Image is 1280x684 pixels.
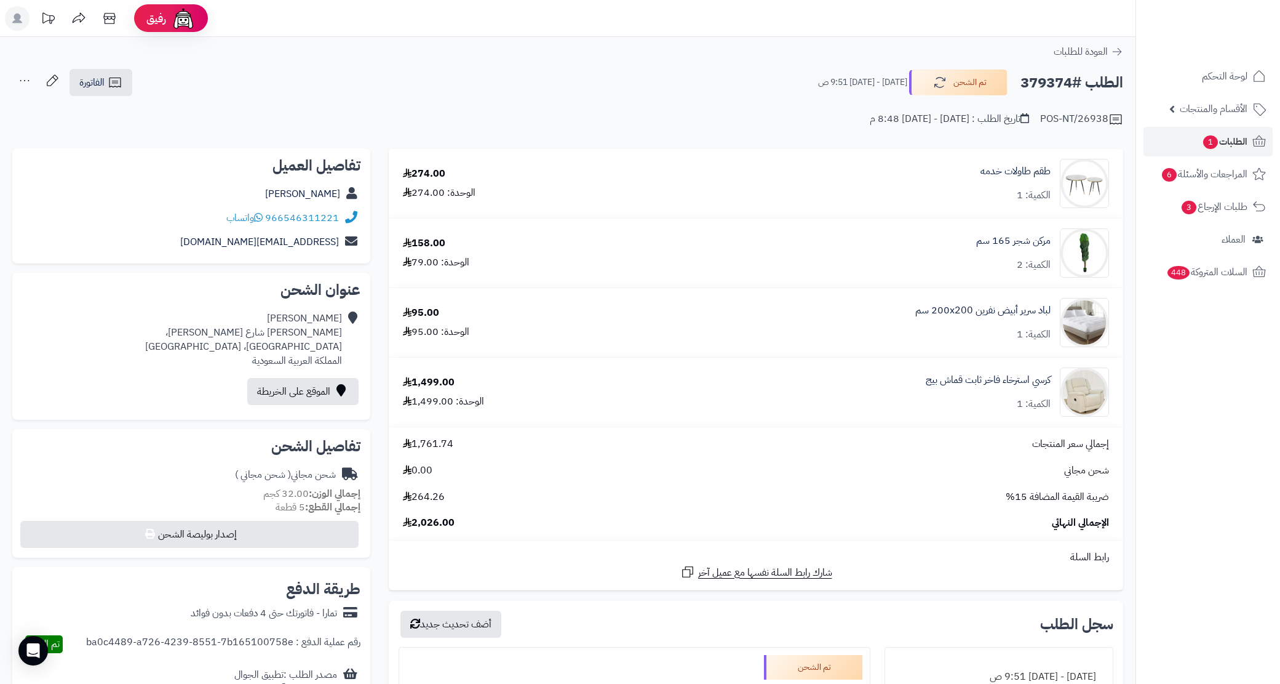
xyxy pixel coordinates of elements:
[764,655,862,680] div: تم الشحن
[1017,328,1051,342] div: الكمية: 1
[247,378,359,405] a: الموقع على الخريطة
[1040,112,1123,127] div: POS-NT/26938
[22,283,360,297] h2: عنوان الشحن
[1143,127,1273,156] a: الطلبات1
[1064,464,1109,478] span: شحن مجاني
[818,76,907,89] small: [DATE] - [DATE] 9:51 ص
[265,211,339,225] a: 966546311221
[1054,44,1108,59] span: العودة للطلبات
[403,167,445,181] div: 274.00
[1143,192,1273,222] a: طلبات الإرجاع3
[86,635,360,653] div: رقم عملية الدفع : ba0c4489-a726-4239-8551-7b165100758e
[265,187,340,201] a: [PERSON_NAME]
[870,112,1029,126] div: تاريخ الطلب : [DATE] - [DATE] 8:48 م
[403,306,439,320] div: 95.00
[305,500,360,515] strong: إجمالي القطع:
[1222,231,1246,248] span: العملاء
[20,521,359,548] button: إصدار بوليصة الشحن
[1017,397,1051,411] div: الكمية: 1
[1052,516,1109,530] span: الإجمالي النهائي
[235,468,336,482] div: شحن مجاني
[146,11,166,26] span: رفيق
[403,376,455,390] div: 1,499.00
[180,235,339,249] a: [EMAIL_ADDRESS][DOMAIN_NAME]
[191,606,337,621] div: تمارا - فاتورتك حتى 4 دفعات بدون فوائد
[286,582,360,597] h2: طريقة الدفع
[976,234,1051,248] a: مركن شجر 165 سم
[22,439,360,454] h2: تفاصيل الشحن
[1202,133,1247,150] span: الطلبات
[145,312,342,368] div: [PERSON_NAME] [PERSON_NAME] شارع [PERSON_NAME]، [GEOGRAPHIC_DATA]، [GEOGRAPHIC_DATA] المملكة العر...
[235,467,291,482] span: ( شحن مجاني )
[1161,166,1247,183] span: المراجعات والأسئلة
[79,75,105,90] span: الفاتورة
[909,70,1008,95] button: تم الشحن
[1054,44,1123,59] a: العودة للطلبات
[926,373,1051,387] a: كرسي استرخاء فاخر ثابت قماش بيج
[1180,198,1247,215] span: طلبات الإرجاع
[18,636,48,666] div: Open Intercom Messenger
[1202,68,1247,85] span: لوحة التحكم
[22,158,360,173] h2: تفاصيل العميل
[1180,100,1247,118] span: الأقسام والمنتجات
[403,325,469,339] div: الوحدة: 95.00
[403,516,455,530] span: 2,026.00
[1017,258,1051,272] div: الكمية: 2
[263,486,360,501] small: 32.00 كجم
[698,566,832,580] span: شارك رابط السلة نفسها مع عميل آخر
[1143,225,1273,254] a: العملاء
[403,236,445,251] div: 158.00
[1143,159,1273,189] a: المراجعات والأسئلة6
[403,395,484,409] div: الوحدة: 1,499.00
[1167,266,1190,280] span: 448
[33,6,63,34] a: تحديثات المنصة
[226,211,263,225] a: واتساب
[1166,264,1247,281] span: السلات المتروكة
[1162,168,1177,182] span: 6
[1203,135,1218,149] span: 1
[1182,201,1196,214] span: 3
[1040,617,1113,632] h3: سجل الطلب
[1006,490,1109,504] span: ضريبة القيمة المضافة 15%
[403,464,432,478] span: 0.00
[1032,437,1109,451] span: إجمالي سعر المنتجات
[1017,188,1051,203] div: الكمية: 1
[1060,228,1108,278] img: 1695627312-5234523453-90x90.jpg
[394,550,1118,565] div: رابط السلة
[1143,62,1273,91] a: لوحة التحكم
[1060,159,1108,208] img: 1756551079-220603011014-%D8%A8-90x90.png
[403,437,453,451] span: 1,761.74
[70,69,132,96] a: الفاتورة
[276,500,360,515] small: 5 قطعة
[915,304,1051,318] a: لباد سرير أبيض نفرين 200x200 سم
[403,490,445,504] span: 264.26
[1060,368,1108,417] img: 1757766203-1-90x90.jpg
[1143,257,1273,287] a: السلات المتروكة448
[680,565,832,580] a: شارك رابط السلة نفسها مع عميل آخر
[980,164,1051,179] a: طقم طاولات خدمه
[1060,298,1108,347] img: 1732186343-220107020015-90x90.jpg
[1020,70,1123,95] h2: الطلب #379374
[171,6,196,31] img: ai-face.png
[309,486,360,501] strong: إجمالي الوزن:
[400,611,501,638] button: أضف تحديث جديد
[1196,33,1268,58] img: logo-2.png
[403,255,469,270] div: الوحدة: 79.00
[403,186,475,200] div: الوحدة: 274.00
